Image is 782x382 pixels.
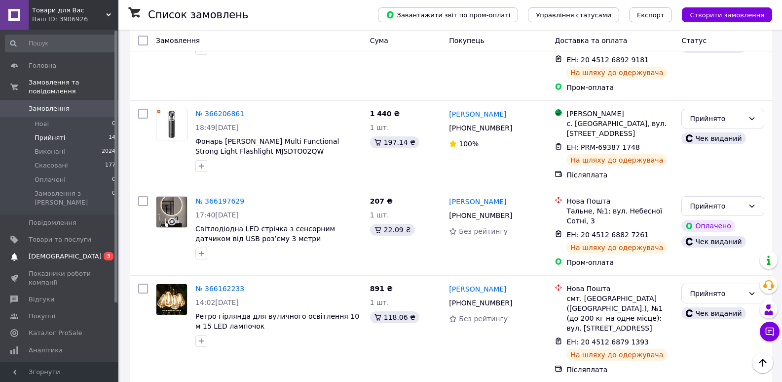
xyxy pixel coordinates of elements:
[104,252,113,260] span: 3
[370,311,419,323] div: 118.06 ₴
[690,11,764,19] span: Створити замовлення
[566,170,673,180] div: Післяплата
[566,119,673,138] div: с. [GEOGRAPHIC_DATA], вул. [STREET_ADDRESS]
[195,225,335,243] a: Світлодіодна LED стрічка з сенсорним датчиком від USB розʼєму 3 метри
[449,37,484,44] span: Покупець
[447,121,514,135] div: [PHONE_NUMBER]
[681,132,745,144] div: Чек виданий
[566,143,639,151] span: ЕН: PRM-69387 1748
[35,161,68,170] span: Скасовані
[629,7,672,22] button: Експорт
[195,312,359,330] a: Ретро гірлянда для вуличного освітлення 10 м 15 LED лампочок
[681,307,745,319] div: Чек виданий
[35,133,65,142] span: Прийняті
[681,236,745,248] div: Чек виданий
[459,140,479,148] span: 100%
[378,7,518,22] button: Завантажити звіт по пром-оплаті
[35,175,66,184] span: Оплачені
[29,252,102,261] span: [DEMOGRAPHIC_DATA]
[156,37,200,44] span: Замовлення
[370,197,393,205] span: 207 ₴
[566,196,673,206] div: Нова Пошта
[449,109,506,119] a: [PERSON_NAME]
[447,209,514,222] div: [PHONE_NUMBER]
[29,104,70,113] span: Замовлення
[156,197,187,227] img: Фото товару
[156,109,187,139] img: Фото товару
[682,7,772,22] button: Створити замовлення
[29,346,63,355] span: Аналітика
[566,349,667,361] div: На шляху до одержувача
[29,218,76,227] span: Повідомлення
[566,83,673,92] div: Пром-оплата
[528,7,619,22] button: Управління статусами
[195,110,244,118] a: № 366206861
[566,257,673,267] div: Пром-оплата
[112,189,115,207] span: 0
[386,10,510,19] span: Завантажити звіт по пром-оплаті
[672,10,772,18] a: Створити замовлення
[105,161,115,170] span: 177
[370,110,400,118] span: 1 440 ₴
[690,113,744,124] div: Прийнято
[112,120,115,128] span: 0
[760,322,780,341] button: Чат з покупцем
[102,147,115,156] span: 2024
[449,197,506,207] a: [PERSON_NAME]
[148,9,248,21] h1: Список замовлень
[29,235,91,244] span: Товари та послуги
[29,329,82,338] span: Каталог ProSale
[566,231,649,239] span: ЕН: 20 4512 6882 7261
[195,285,244,293] a: № 366162233
[566,67,667,79] div: На шляху до одержувача
[156,284,187,314] img: Фото товару
[29,78,118,96] span: Замовлення та повідомлення
[195,124,239,131] span: 18:49[DATE]
[370,285,393,293] span: 891 ₴
[109,133,115,142] span: 14
[370,211,389,219] span: 1 шт.
[370,37,388,44] span: Cума
[566,294,673,333] div: смт. [GEOGRAPHIC_DATA] ([GEOGRAPHIC_DATA].), №1 (до 200 кг на одне місце): вул. [STREET_ADDRESS]
[195,298,239,306] span: 14:02[DATE]
[156,109,187,140] a: Фото товару
[32,15,118,24] div: Ваш ID: 3906926
[5,35,116,52] input: Пошук
[156,284,187,315] a: Фото товару
[459,227,508,235] span: Без рейтингу
[195,137,339,155] a: Фонарь [PERSON_NAME] Multi Functional Strong Light Flashlight MJSDTO02QW
[637,11,665,19] span: Експорт
[752,352,773,373] button: Наверх
[156,196,187,228] a: Фото товару
[555,37,627,44] span: Доставка та оплата
[29,295,54,304] span: Відгуки
[566,242,667,254] div: На шляху до одержувача
[29,269,91,287] span: Показники роботи компанії
[449,284,506,294] a: [PERSON_NAME]
[370,298,389,306] span: 1 шт.
[459,315,508,323] span: Без рейтингу
[566,206,673,226] div: Тальне, №1: вул. Небесної Сотні, 3
[370,136,419,148] div: 197.14 ₴
[681,37,707,44] span: Статус
[566,284,673,294] div: Нова Пошта
[29,61,56,70] span: Головна
[447,296,514,310] div: [PHONE_NUMBER]
[370,224,415,236] div: 22.09 ₴
[681,220,735,232] div: Оплачено
[32,6,106,15] span: Товари для Вас
[566,109,673,119] div: [PERSON_NAME]
[35,147,65,156] span: Виконані
[195,197,244,205] a: № 366197629
[29,312,55,321] span: Покупці
[566,56,649,64] span: ЕН: 20 4512 6892 9181
[690,201,744,212] div: Прийнято
[566,338,649,346] span: ЕН: 20 4512 6879 1393
[35,189,112,207] span: Замовлення з [PERSON_NAME]
[566,365,673,375] div: Післяплата
[195,211,239,219] span: 17:40[DATE]
[35,120,49,128] span: Нові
